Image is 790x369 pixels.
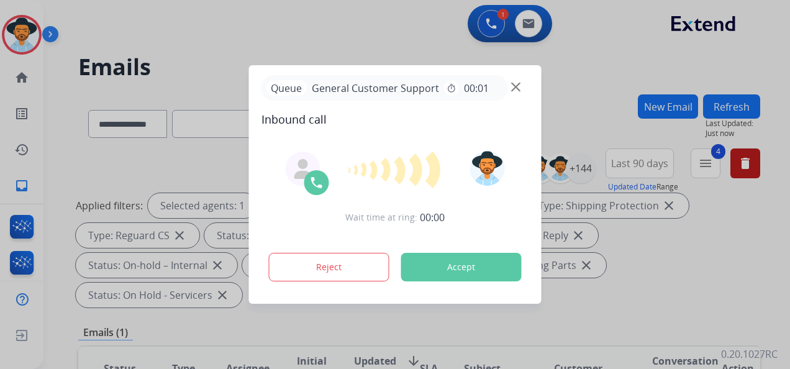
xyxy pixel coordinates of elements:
[269,253,389,281] button: Reject
[309,175,324,190] img: call-icon
[464,81,489,96] span: 00:01
[401,253,522,281] button: Accept
[420,210,445,225] span: 00:00
[293,159,313,179] img: agent-avatar
[261,111,529,128] span: Inbound call
[470,151,504,186] img: avatar
[345,211,417,224] span: Wait time at ring:
[307,81,444,96] span: General Customer Support
[447,83,456,93] mat-icon: timer
[266,80,307,96] p: Queue
[721,347,778,362] p: 0.20.1027RC
[511,83,520,92] img: close-button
